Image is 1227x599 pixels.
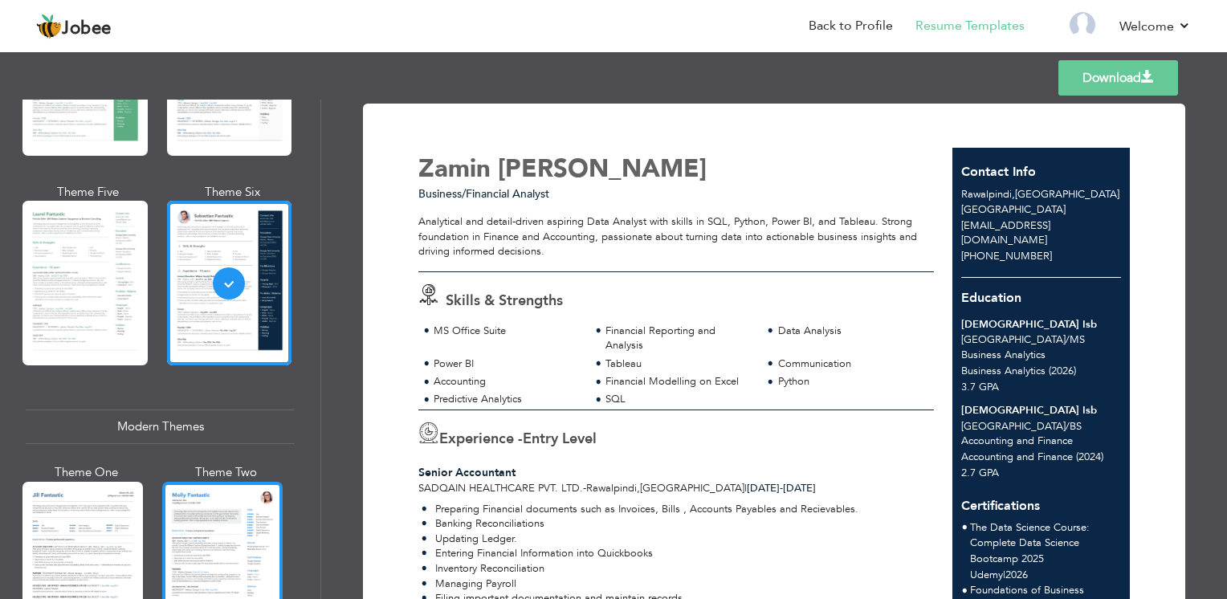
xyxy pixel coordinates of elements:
[961,419,1082,449] span: [GEOGRAPHIC_DATA] BS Accounting and Finance
[523,429,597,450] label: Entry Level
[422,532,858,547] li: Updating Ledger.
[62,20,112,38] span: Jobee
[961,332,1085,362] span: [GEOGRAPHIC_DATA] MS Business Analytics
[26,410,295,444] div: Modern Themes
[583,481,586,495] span: -
[418,152,491,185] span: Zamin
[1012,187,1015,202] span: ,
[780,481,783,495] span: -
[961,317,1121,332] div: [DEMOGRAPHIC_DATA] Isb
[747,481,783,495] span: [DATE]
[170,184,296,201] div: Theme Six
[1066,419,1070,434] span: /
[961,466,999,480] span: 2.7 GPA
[961,403,1121,418] div: [DEMOGRAPHIC_DATA] Isb
[422,502,858,517] li: Preparing Financial documents such as Invoices, Bills , Accounts Payables and Recievables.
[26,464,146,481] div: Theme One
[1076,450,1103,464] span: (2024)
[1049,364,1076,378] span: (2026)
[36,14,112,39] a: Jobee
[36,14,62,39] img: jobee.io
[26,184,151,201] div: Theme Five
[961,485,1040,515] span: Certifications
[434,374,581,389] div: Accounting
[640,481,744,495] span: [GEOGRAPHIC_DATA]
[418,186,549,202] span: Business/Financial Analyst
[418,465,516,480] span: Senior Accountant
[1119,17,1191,36] a: Welcome
[605,324,752,353] div: Financial Reporting and Analysis
[434,392,581,407] div: Predictive Analytics
[778,374,925,389] div: Python
[961,163,1036,181] span: Contact Info
[422,516,858,532] li: Banking Reconciliations
[439,429,523,449] span: Experience -
[422,546,858,561] li: Entering Financial Information into Quickbooks
[446,291,563,311] span: Skills & Strengths
[961,218,1050,248] span: [EMAIL_ADDRESS][DOMAIN_NAME]
[418,481,583,495] span: Sadqain healthcare Pvt. Ltd.
[961,202,1066,217] span: [GEOGRAPHIC_DATA]
[434,357,581,372] div: Power BI
[744,481,747,495] span: |
[1066,332,1070,347] span: /
[605,374,752,389] div: Financial Modelling on Excel
[952,187,1131,217] div: [GEOGRAPHIC_DATA]
[915,17,1025,35] a: Resume Templates
[747,481,816,495] span: [DATE]
[605,357,752,372] div: Tableau
[961,364,1046,378] span: Business Analytics
[422,561,858,577] li: Inventory Reconciliation
[1058,60,1178,96] a: Download
[961,450,1073,464] span: Accounting and Finance
[165,464,286,481] div: Theme Two
[778,324,925,339] div: Data Analysis
[434,324,581,339] div: MS Office Suite
[961,289,1021,307] span: Education
[586,481,637,495] span: Rawalpindi
[498,152,707,185] span: [PERSON_NAME]
[961,380,999,394] span: 3.7 GPA
[961,249,1052,263] span: [PHONE_NUMBER]
[961,187,1012,202] span: Rawalpindi
[778,357,925,372] div: Communication
[637,481,640,495] span: ,
[970,568,1121,584] p: Udemy 2026
[605,392,752,407] div: SQL
[422,577,858,592] li: Managing Payroll
[970,520,1090,567] span: The Data Science Course: Complete Data Science Bootcamp 2025
[1070,12,1095,38] img: Profile Img
[809,17,893,35] a: Back to Profile
[1003,568,1005,582] span: |
[418,214,934,259] div: Analytical and detail-driven aspiring Data Analyst with skills in SQL, Python, Power BI, and Tabl...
